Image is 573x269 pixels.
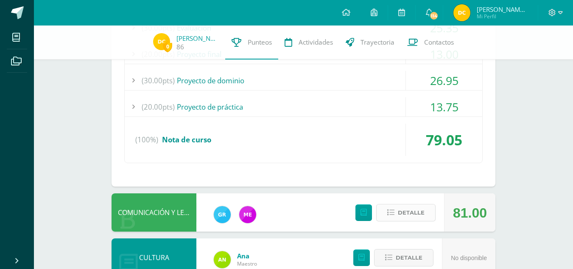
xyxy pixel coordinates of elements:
[376,204,436,221] button: Detalle
[135,124,158,156] span: (100%)
[451,255,487,261] span: No disponible
[162,135,211,144] span: Nota de curso
[396,250,422,266] span: Detalle
[225,25,278,59] a: Punteos
[453,4,470,21] img: d14507214fab33f31ba31053b1567c5b.png
[477,13,528,20] span: Mi Perfil
[142,71,175,90] span: (30.00pts)
[237,260,257,267] span: Maestro
[142,97,175,116] span: (20.00pts)
[248,38,272,47] span: Punteos
[406,97,482,116] div: 13.75
[339,25,401,59] a: Trayectoria
[429,11,439,20] span: 114
[361,38,394,47] span: Trayectoria
[406,71,482,90] div: 26.95
[176,34,219,42] a: [PERSON_NAME]
[176,42,184,51] a: 86
[153,33,170,50] img: d14507214fab33f31ba31053b1567c5b.png
[406,124,482,156] div: 79.05
[453,194,487,232] div: 81.00
[214,206,231,223] img: 47e0c6d4bfe68c431262c1f147c89d8f.png
[112,193,196,232] div: COMUNICACIÓN Y LENGUAJE, IDIOMA ESPAÑOL
[374,249,433,266] button: Detalle
[237,252,257,260] a: Ana
[239,206,256,223] img: 498c526042e7dcf1c615ebb741a80315.png
[125,97,482,116] div: Proyecto de práctica
[398,205,425,221] span: Detalle
[278,25,339,59] a: Actividades
[299,38,333,47] span: Actividades
[214,251,231,268] img: 122d7b7bf6a5205df466ed2966025dea.png
[424,38,454,47] span: Contactos
[163,41,172,52] span: 0
[125,71,482,90] div: Proyecto de dominio
[477,5,528,14] span: [PERSON_NAME] [PERSON_NAME]
[401,25,460,59] a: Contactos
